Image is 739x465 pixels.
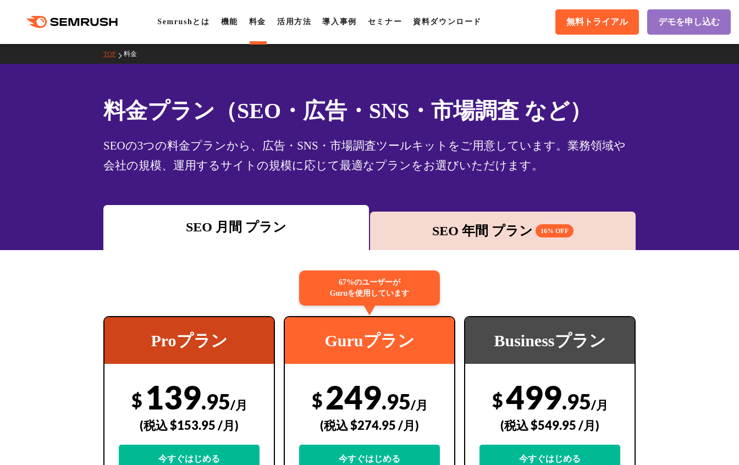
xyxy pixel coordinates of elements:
span: /月 [230,397,247,412]
span: 無料トライアル [566,16,628,28]
span: $ [492,389,503,411]
div: (税込 $153.95 /月) [119,406,260,445]
h1: 料金プラン（SEO・広告・SNS・市場調査 など） [103,95,636,127]
span: .95 [382,389,411,414]
a: 導入事例 [322,18,356,26]
div: (税込 $549.95 /月) [479,406,620,445]
a: 料金 [249,18,266,26]
a: 資料ダウンロード [413,18,482,26]
div: Guruプラン [285,317,454,364]
div: Businessプラン [465,317,635,364]
span: /月 [411,397,428,412]
a: 活用方法 [277,18,311,26]
div: SEO 月間 プラン [109,217,363,237]
div: (税込 $274.95 /月) [299,406,440,445]
a: セミナー [368,18,402,26]
span: $ [312,389,323,411]
a: Semrushとは [157,18,209,26]
span: .95 [562,389,591,414]
span: .95 [201,389,230,414]
a: デモを申し込む [647,9,731,35]
span: /月 [591,397,608,412]
div: 67%のユーザーが Guruを使用しています [299,270,440,306]
div: SEO 年間 プラン [376,221,630,241]
a: TOP [103,50,124,58]
span: $ [131,389,142,411]
div: SEOの3つの料金プランから、広告・SNS・市場調査ツールキットをご用意しています。業務領域や会社の規模、運用するサイトの規模に応じて最適なプランをお選びいただけます。 [103,136,636,175]
div: Proプラン [104,317,274,364]
a: 料金 [124,50,145,58]
a: 機能 [221,18,238,26]
a: 無料トライアル [555,9,639,35]
span: 16% OFF [536,224,573,237]
span: デモを申し込む [658,16,720,28]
